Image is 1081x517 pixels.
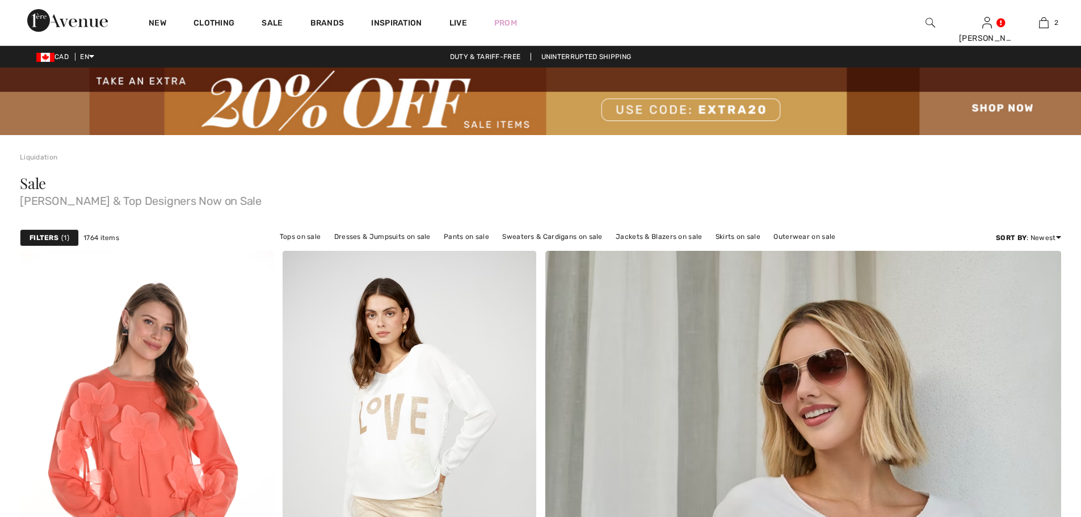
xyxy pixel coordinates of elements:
[926,16,935,30] img: search the website
[1039,16,1049,30] img: My Bag
[27,9,108,32] img: 1ère Avenue
[262,18,283,30] a: Sale
[36,53,73,61] span: CAD
[30,233,58,243] strong: Filters
[61,233,69,243] span: 1
[1016,16,1071,30] a: 2
[449,17,467,29] a: Live
[329,229,436,244] a: Dresses & Jumpsuits on sale
[1009,432,1070,460] iframe: Opens a widget where you can chat to one of our agents
[20,153,57,161] a: Liquidation
[610,229,708,244] a: Jackets & Blazers on sale
[494,17,517,29] a: Prom
[438,229,495,244] a: Pants on sale
[982,17,992,28] a: Sign In
[20,173,46,193] span: Sale
[149,18,166,30] a: New
[20,191,1061,207] span: [PERSON_NAME] & Top Designers Now on Sale
[768,229,841,244] a: Outerwear on sale
[982,16,992,30] img: My Info
[497,229,608,244] a: Sweaters & Cardigans on sale
[194,18,234,30] a: Clothing
[710,229,766,244] a: Skirts on sale
[996,234,1027,242] strong: Sort By
[36,53,54,62] img: Canadian Dollar
[274,229,327,244] a: Tops on sale
[83,233,119,243] span: 1764 items
[310,18,344,30] a: Brands
[1054,18,1058,28] span: 2
[371,18,422,30] span: Inspiration
[959,32,1015,44] div: [PERSON_NAME]
[80,53,94,61] span: EN
[996,233,1061,243] div: : Newest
